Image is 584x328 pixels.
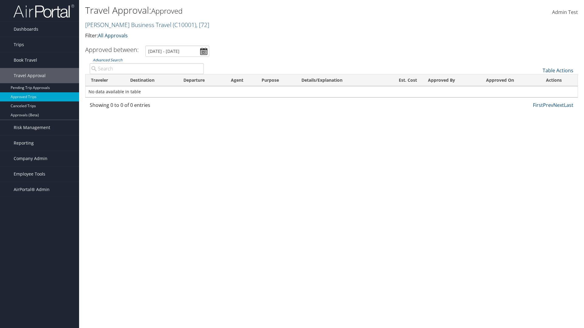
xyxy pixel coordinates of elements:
th: Actions [541,74,578,86]
a: Admin Test [552,3,578,22]
span: Travel Approval [14,68,46,83]
span: Trips [14,37,24,52]
small: Approved [151,6,182,16]
th: Est. Cost: activate to sort column ascending [381,74,422,86]
span: Reporting [14,135,34,151]
th: Purpose [256,74,296,86]
span: Admin Test [552,9,578,15]
span: Book Travel [14,53,37,68]
h3: Approved between: [85,46,139,54]
span: ( C10001 ) [173,21,196,29]
p: Filter: [85,32,414,40]
span: AirPortal® Admin [14,182,50,197]
a: Table Actions [543,67,573,74]
th: Agent [225,74,256,86]
span: Risk Management [14,120,50,135]
div: Showing 0 to 0 of 0 entries [90,101,204,112]
span: Employee Tools [14,166,45,182]
th: Approved By: activate to sort column ascending [422,74,481,86]
th: Approved On: activate to sort column ascending [481,74,541,86]
a: [PERSON_NAME] Business Travel [85,21,209,29]
th: Destination: activate to sort column ascending [125,74,178,86]
a: Next [553,102,564,108]
input: Advanced Search [90,63,204,74]
img: airportal-logo.png [13,4,74,18]
span: , [ 72 ] [196,21,209,29]
a: Advanced Search [93,57,122,63]
input: [DATE] - [DATE] [145,46,209,57]
th: Details/Explanation [296,74,381,86]
a: Last [564,102,573,108]
th: Traveler: activate to sort column ascending [85,74,125,86]
a: First [533,102,543,108]
h1: Travel Approval: [85,4,414,17]
span: Dashboards [14,22,38,37]
a: Prev [543,102,553,108]
td: No data available in table [85,86,578,97]
th: Departure: activate to sort column ascending [178,74,225,86]
span: Company Admin [14,151,47,166]
a: All Approvals [98,32,128,39]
